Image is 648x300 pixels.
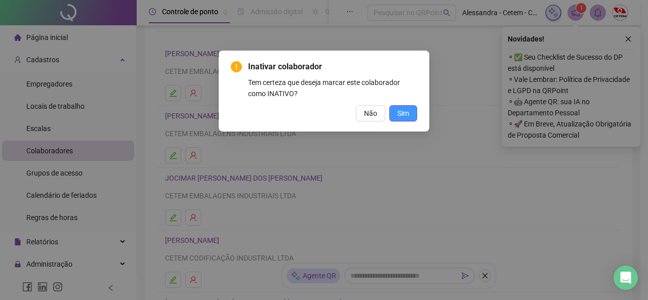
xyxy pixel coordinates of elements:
span: Não [364,108,377,119]
div: Open Intercom Messenger [614,266,638,290]
span: Inativar colaborador [248,62,322,71]
span: exclamation-circle [231,61,242,72]
button: Não [356,105,385,121]
span: Sim [397,108,409,119]
button: Sim [389,105,417,121]
span: Tem certeza que deseja marcar este colaborador como INATIVO? [248,78,400,98]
